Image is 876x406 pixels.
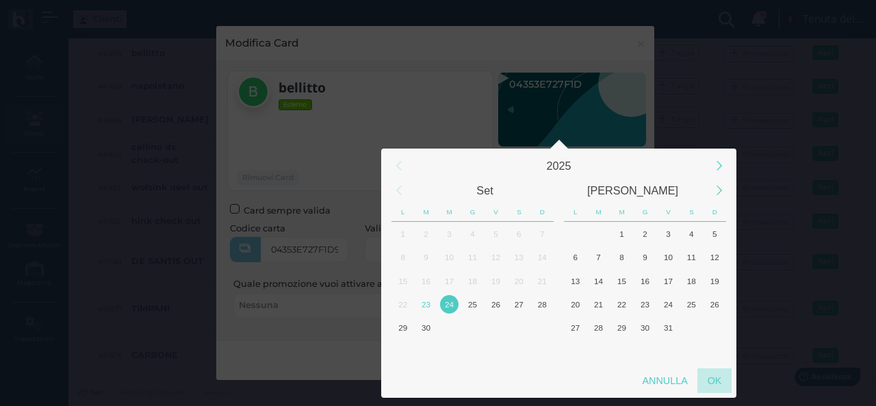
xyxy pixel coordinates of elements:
div: Giovedì, Settembre 11 [461,246,485,269]
div: Giovedì [461,203,485,222]
div: Domenica, Ottobre 12 [530,340,554,363]
div: 16 [417,272,435,290]
div: Mercoledì, Ottobre 8 [610,246,634,269]
div: Oggi, Martedì, Settembre 23 [415,292,438,316]
div: Mercoledì, Ottobre 29 [610,316,634,340]
div: 26 [487,295,505,314]
div: Lunedì, Settembre 22 [391,292,415,316]
div: 12 [706,248,724,266]
div: Martedì, Settembre 30 [587,222,610,245]
div: 4 [682,225,701,243]
div: 11 [463,248,482,266]
div: Mercoledì, Settembre 17 [438,269,461,292]
div: 5 [706,225,724,243]
div: Lunedì [564,203,587,222]
div: 22 [394,295,412,314]
div: OK [697,368,732,393]
div: Annulla [632,368,697,393]
div: Next Month [704,176,734,205]
div: Domenica, Ottobre 26 [703,292,726,316]
div: Venerdì [657,203,680,222]
div: Sabato, Ottobre 11 [507,340,530,363]
div: Lunedì, Settembre 29 [391,316,415,340]
div: Domenica, Ottobre 5 [703,222,726,245]
div: 18 [682,272,701,290]
div: Sabato, Settembre 13 [507,246,530,269]
div: 5 [487,225,505,243]
div: 8 [613,248,631,266]
div: Martedì, Ottobre 21 [587,292,610,316]
div: 28 [533,295,552,314]
div: Giovedì, Ottobre 9 [634,246,657,269]
div: 22 [613,295,631,314]
div: 2 [417,225,435,243]
div: Martedì, Settembre 9 [415,246,438,269]
div: 29 [394,318,412,337]
div: Lunedì, Ottobre 20 [564,292,587,316]
div: Venerdì, Ottobre 3 [484,316,507,340]
div: 29 [613,318,631,337]
div: Martedì, Ottobre 7 [415,340,438,363]
div: 2 [636,225,654,243]
div: 2025 [411,153,707,178]
div: Lunedì, Novembre 3 [564,340,587,363]
div: 25 [682,295,701,314]
div: Giovedì, Ottobre 2 [634,222,657,245]
div: Next Year [704,151,734,181]
div: 9 [636,248,654,266]
div: 11 [682,248,701,266]
div: Domenica, Ottobre 19 [703,269,726,292]
div: Domenica [703,203,726,222]
div: 13 [566,272,584,290]
div: Lunedì [391,203,415,222]
div: Sabato [680,203,703,222]
div: 24 [440,295,459,314]
div: 25 [463,295,482,314]
div: Martedì [587,203,610,222]
div: Lunedì, Ottobre 6 [564,246,587,269]
div: Lunedì, Ottobre 13 [564,269,587,292]
div: Domenica, Settembre 21 [530,269,554,292]
div: Giovedì [634,203,657,222]
div: Mercoledì, Ottobre 22 [610,292,634,316]
div: 27 [510,295,528,314]
div: Domenica, Settembre 14 [530,246,554,269]
div: Mercoledì, Settembre 10 [438,246,461,269]
div: Venerdì, Ottobre 10 [484,340,507,363]
div: Giovedì, Ottobre 9 [461,340,485,363]
div: Sabato, Ottobre 11 [680,246,703,269]
div: Giovedì, Settembre 4 [461,222,485,245]
div: Venerdì, Settembre 19 [484,269,507,292]
div: Giovedì, Novembre 6 [634,340,657,363]
div: 17 [440,272,459,290]
div: Ottobre [559,178,707,203]
div: 10 [440,248,459,266]
div: Venerdì, Ottobre 10 [656,246,680,269]
div: Giovedì, Ottobre 2 [461,316,485,340]
div: 27 [566,318,584,337]
div: Giovedì, Settembre 25 [461,292,485,316]
div: Lunedì, Settembre 15 [391,269,415,292]
div: Venerdì, Settembre 5 [484,222,507,245]
div: 18 [463,272,482,290]
div: Previous Month [384,176,413,205]
div: 7 [589,248,608,266]
div: 15 [394,272,412,290]
div: 19 [706,272,724,290]
div: 20 [510,272,528,290]
div: Martedì, Settembre 30 [415,316,438,340]
div: 20 [566,295,584,314]
div: 13 [510,248,528,266]
div: Giovedì, Ottobre 16 [634,269,657,292]
div: Domenica [530,203,554,222]
div: Venerdì, Ottobre 3 [656,222,680,245]
div: 12 [487,248,505,266]
div: Lunedì, Settembre 8 [391,246,415,269]
div: Mercoledì, Settembre 24 [438,292,461,316]
div: 1 [613,225,631,243]
div: Venerdì, Ottobre 24 [656,292,680,316]
div: Sabato, Settembre 27 [507,292,530,316]
div: Lunedì, Ottobre 27 [564,316,587,340]
div: Mercoledì [438,203,461,222]
div: Mercoledì, Settembre 3 [438,222,461,245]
